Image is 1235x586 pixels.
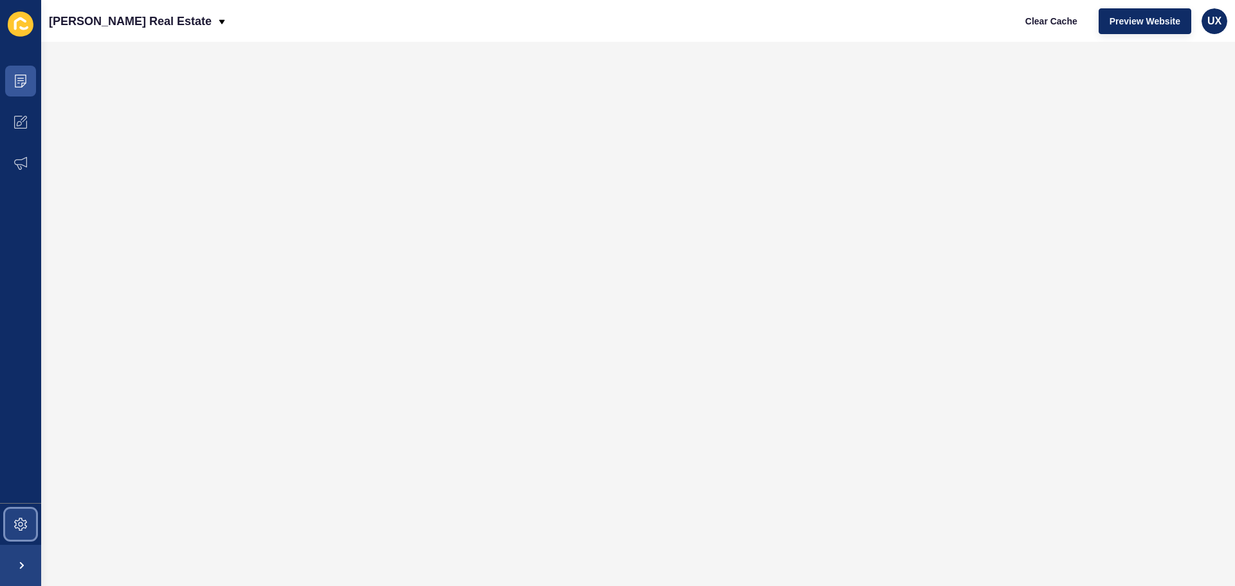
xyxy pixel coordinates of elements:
button: Preview Website [1099,8,1191,34]
span: UX [1207,15,1221,28]
span: Preview Website [1110,15,1180,28]
button: Clear Cache [1014,8,1088,34]
span: Clear Cache [1025,15,1077,28]
p: [PERSON_NAME] Real Estate [49,5,212,37]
